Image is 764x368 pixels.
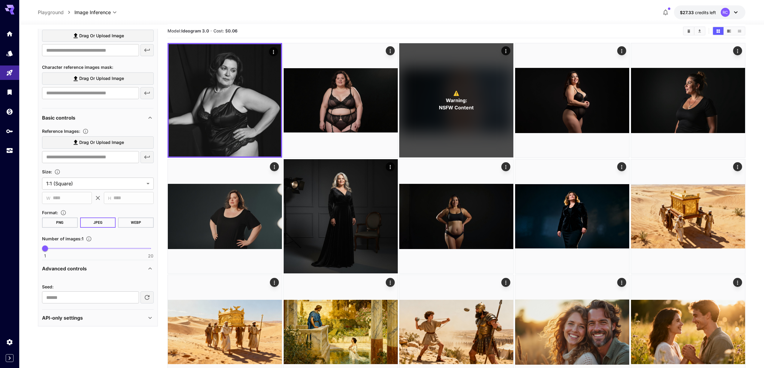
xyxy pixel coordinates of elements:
div: Actions [386,46,395,55]
button: Adjust the dimensions of the generated image by specifying its width and height in pixels, or sel... [52,169,63,175]
div: API-only settings [42,311,154,325]
div: Actions [502,278,511,287]
span: Character reference images mask : [42,65,113,70]
div: Models [6,50,13,57]
button: Specify how many images to generate in a single request. Each image generation will be charged se... [83,236,94,242]
button: Show media in video view [724,27,734,35]
div: Settings [6,338,13,346]
span: Image Inference [74,9,111,16]
span: Number of images : 1 [42,236,83,241]
span: NSFW Content [439,104,474,111]
button: Show media in list view [734,27,745,35]
p: Advanced controls [42,265,87,272]
div: Actions [386,278,395,287]
a: Playground [38,9,64,16]
img: Z [631,159,745,273]
div: Wallet [6,108,13,115]
div: Playground [6,69,13,77]
b: 0.06 [228,28,237,33]
div: Actions [502,46,511,55]
span: ⚠️ [454,90,460,97]
div: Actions [617,46,626,55]
b: Ideogram 3.0 [181,28,209,33]
span: W [46,195,50,202]
div: $27.33224 [680,9,716,16]
span: Cost: $ [213,28,237,33]
span: Drag or upload image [79,32,124,40]
span: 1:1 (Square) [46,180,144,187]
label: Drag or upload image [42,30,154,42]
button: Download All [694,27,705,35]
div: Home [6,30,13,38]
div: Actions [617,162,626,171]
button: JPEG [80,217,116,228]
img: 2Q== [284,43,398,157]
span: 1 [44,253,46,259]
button: WEBP [118,217,154,228]
div: Actions [733,46,742,55]
span: Seed : [42,284,53,289]
span: Model: [168,28,209,33]
button: Clear All [684,27,694,35]
div: Actions [270,162,279,171]
div: Library [6,88,13,96]
label: Drag or upload image [42,72,154,85]
div: API Keys [6,127,13,135]
div: Basic controls [42,111,154,125]
div: Usage [6,147,13,154]
img: Z [631,43,745,157]
img: 9k= [515,43,629,157]
button: Upload a reference image to guide the result. This is needed for Image-to-Image or Inpainting. Su... [80,128,91,134]
div: Advanced controls [42,276,154,304]
span: Drag or upload image [79,75,124,82]
img: Z [284,159,398,273]
div: Actions [386,162,395,171]
div: Actions [502,162,511,171]
div: Advanced controls [42,261,154,276]
img: 2Q== [399,159,513,273]
span: 20 [148,253,153,259]
div: Actions [269,47,278,56]
div: RC [721,8,730,17]
div: Show media in grid viewShow media in video viewShow media in list view [712,26,745,35]
span: Drag or upload image [79,139,124,146]
span: H [108,195,111,202]
span: credits left [695,10,716,15]
label: Drag or upload image [42,136,154,149]
span: Size : [42,169,52,174]
span: Warning: [446,97,467,104]
img: 9k= [168,159,282,273]
div: Clear AllDownload All [683,26,705,35]
div: Actions [733,162,742,171]
button: Choose the file format for the output image. [58,210,69,216]
button: Expand sidebar [6,354,14,362]
img: 2Q== [515,159,629,273]
button: Show media in grid view [713,27,723,35]
img: Z [169,44,281,157]
button: PNG [42,217,78,228]
span: $27.33 [680,10,695,15]
div: Actions [733,278,742,287]
div: Actions [270,278,279,287]
span: Reference Images : [42,129,80,134]
span: Format : [42,210,58,215]
p: API-only settings [42,314,83,321]
p: Basic controls [42,114,75,121]
div: Actions [617,278,626,287]
button: $27.33224RC [674,5,745,19]
p: · [210,27,212,35]
nav: breadcrumb [38,9,74,16]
